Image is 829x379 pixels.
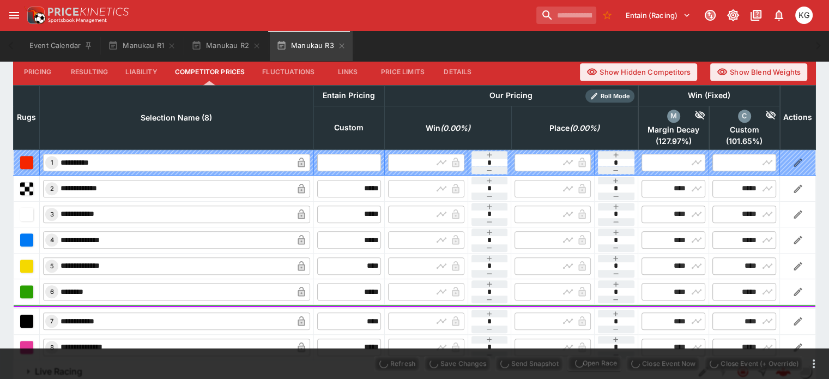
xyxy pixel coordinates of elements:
[185,31,268,61] button: Manukau R2
[313,85,384,106] th: Entain Pricing
[712,136,776,146] span: ( 101.65 %)
[323,59,372,85] button: Links
[48,8,129,16] img: PriceKinetics
[642,125,705,135] span: Margin Decay
[117,59,166,85] button: Liability
[270,31,353,61] button: Manukau R3
[13,59,62,85] button: Pricing
[372,59,433,85] button: Price Limits
[23,31,99,61] button: Event Calendar
[746,5,766,25] button: Documentation
[723,5,743,25] button: Toggle light/dark mode
[700,5,720,25] button: Connected to PK
[667,110,680,123] div: margin_decay
[48,288,56,296] span: 6
[24,4,46,26] img: PriceKinetics Logo
[62,59,117,85] button: Resulting
[738,110,751,123] div: custom
[807,357,820,370] button: more
[780,85,816,149] th: Actions
[48,18,107,23] img: Sportsbook Management
[49,159,56,166] span: 1
[751,110,777,123] div: Hide Competitor
[433,59,482,85] button: Details
[48,236,56,244] span: 4
[642,136,705,146] span: ( 127.97 %)
[48,185,56,192] span: 2
[567,356,621,371] div: split button
[313,106,384,149] th: Custom
[769,5,789,25] button: Notifications
[101,31,183,61] button: Manukau R1
[48,317,56,325] span: 7
[129,111,224,124] span: Selection Name (8)
[414,122,482,135] span: Win(0.00%)
[680,110,706,123] div: Hide Competitor
[4,5,24,25] button: open drawer
[166,59,254,85] button: Competitor Prices
[795,7,813,24] div: Kevin Gutschlag
[485,89,537,103] div: Our Pricing
[440,122,470,135] em: ( 0.00 %)
[792,3,816,27] button: Kevin Gutschlag
[570,122,600,135] em: ( 0.00 %)
[619,7,697,24] button: Select Tenant
[48,344,56,351] span: 8
[712,125,776,135] span: Custom
[537,122,612,135] span: Place(0.00%)
[14,85,40,149] th: Rugs
[48,210,56,218] span: 3
[580,63,697,81] button: Show Hidden Competitors
[48,262,56,270] span: 5
[638,85,780,106] th: Win (Fixed)
[596,92,634,101] span: Roll Mode
[710,63,807,81] button: Show Blend Weights
[585,89,634,103] div: Show/hide Price Roll mode configuration.
[536,7,596,24] input: search
[253,59,323,85] button: Fluctuations
[598,7,616,24] button: No Bookmarks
